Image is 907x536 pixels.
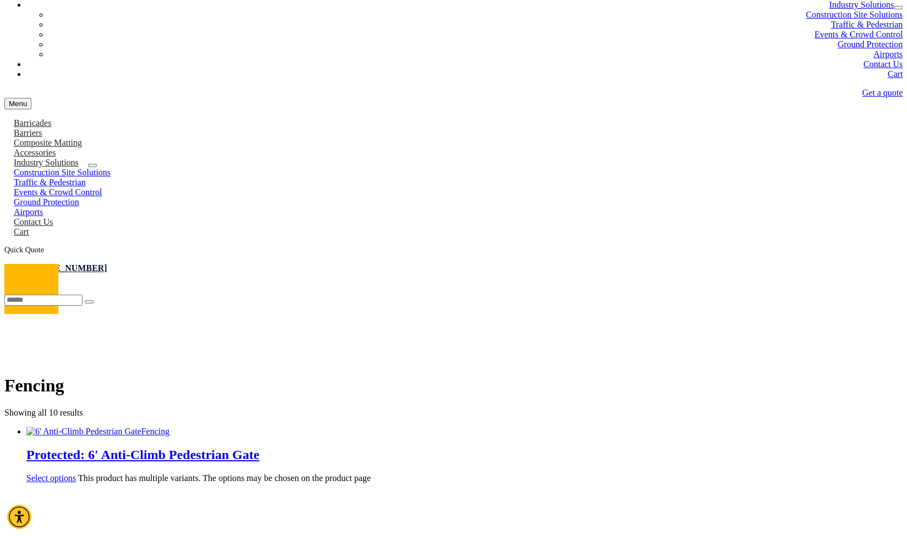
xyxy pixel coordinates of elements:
a: Cart [4,227,39,236]
a: Barricades [4,118,61,128]
h2: Protected: 6′ Anti-Climb Pedestrian Gate [26,447,903,462]
a: Select options for “6' Anti-Climb Pedestrian Gate” [26,473,76,483]
span: Fencing [141,427,170,436]
a: [PHONE_NUMBER] [26,263,107,273]
a: Accessories [4,148,65,157]
a: Ground Protection [837,40,903,49]
a: FencingProtected: 6′ Anti-Climb Pedestrian Gate [26,427,903,462]
a: Traffic & Pedestrian [831,20,903,29]
button: menu toggle [4,98,31,109]
a: Composite Matting [4,138,91,147]
div: Quick Quote [4,246,903,255]
a: Construction Site Solutions [806,10,903,19]
a: Get a quote [862,88,903,97]
button: dropdown toggle [894,6,903,9]
a: Traffic & Pedestrian [4,178,95,187]
a: Barriers [4,128,52,137]
span: This product has multiple variants. The options may be chosen on the product page [78,473,371,483]
a: Events & Crowd Control [815,30,903,39]
a: Contact Us [4,217,63,226]
span: Menu [9,100,27,108]
a: Airports [4,207,52,217]
a: Contact Us [863,59,903,69]
a: Ground Protection [4,197,89,207]
button: Search [85,300,94,303]
h1: Fencing [4,375,903,396]
button: dropdown toggle [88,164,97,167]
img: 6' Anti-Climb Pedestrian Gate [26,427,141,436]
p: Showing all 10 results [4,408,903,418]
a: Construction Site Solutions [4,168,120,177]
a: Airports [873,49,903,59]
a: Events & Crowd Control [4,187,111,197]
a: Industry Solutions [4,158,88,167]
div: Accessibility Menu [7,505,31,529]
a: Cart [887,69,903,79]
